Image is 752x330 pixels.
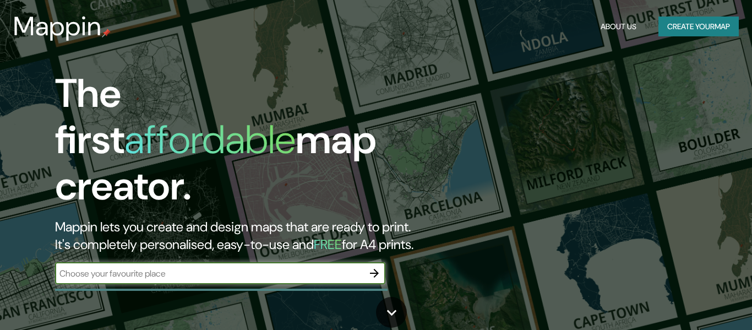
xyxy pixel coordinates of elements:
button: About Us [596,17,641,37]
button: Create yourmap [658,17,739,37]
h1: affordable [124,114,296,165]
h1: The first map creator. [55,71,431,218]
h3: Mappin [13,11,102,42]
input: Choose your favourite place [55,267,363,280]
img: mappin-pin [102,29,111,37]
h2: Mappin lets you create and design maps that are ready to print. It's completely personalised, eas... [55,218,431,253]
h5: FREE [314,236,342,253]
